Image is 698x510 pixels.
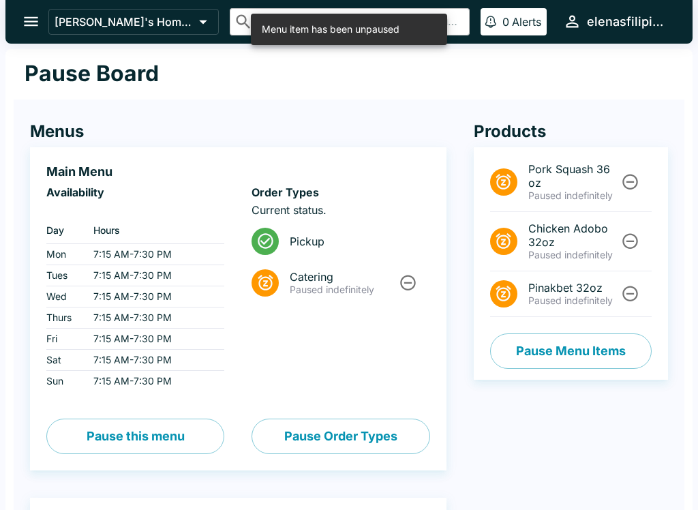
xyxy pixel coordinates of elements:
button: Unpause [618,281,643,306]
td: 7:15 AM - 7:30 PM [82,286,225,307]
td: 7:15 AM - 7:30 PM [82,265,225,286]
td: Thurs [46,307,82,329]
td: 7:15 AM - 7:30 PM [82,244,225,265]
th: Hours [82,217,225,244]
p: Paused indefinitely [528,190,619,202]
p: 0 [502,15,509,29]
td: Sun [46,371,82,392]
span: Pinakbet 32oz [528,281,619,295]
p: Paused indefinitely [528,295,619,307]
td: Sat [46,350,82,371]
div: elenasfilipinofoods [587,14,671,30]
td: Mon [46,244,82,265]
button: [PERSON_NAME]'s Home of the Finest Filipino Foods [48,9,219,35]
span: Catering [290,270,397,284]
td: Fri [46,329,82,350]
p: Current status. [252,203,429,217]
p: ‏ [46,203,224,217]
p: Alerts [512,15,541,29]
button: Pause Menu Items [490,333,652,369]
h4: Menus [30,121,446,142]
button: elenasfilipinofoods [558,7,676,36]
span: Pork Squash 36 oz [528,162,619,190]
td: 7:15 AM - 7:30 PM [82,329,225,350]
span: Pickup [290,235,419,248]
p: [PERSON_NAME]'s Home of the Finest Filipino Foods [55,15,194,29]
div: Menu item has been unpaused [262,18,399,41]
td: 7:15 AM - 7:30 PM [82,350,225,371]
h6: Availability [46,185,224,199]
p: Paused indefinitely [528,249,619,261]
p: Paused indefinitely [290,284,397,296]
td: 7:15 AM - 7:30 PM [82,371,225,392]
button: Unpause [618,228,643,254]
h1: Pause Board [25,60,159,87]
button: Pause Order Types [252,419,429,454]
td: 7:15 AM - 7:30 PM [82,307,225,329]
button: Pause this menu [46,419,224,454]
td: Wed [46,286,82,307]
h4: Products [474,121,668,142]
span: Chicken Adobo 32oz [528,222,619,249]
button: open drawer [14,4,48,39]
td: Tues [46,265,82,286]
h6: Order Types [252,185,429,199]
button: Unpause [395,270,421,295]
th: Day [46,217,82,244]
button: Unpause [618,169,643,194]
